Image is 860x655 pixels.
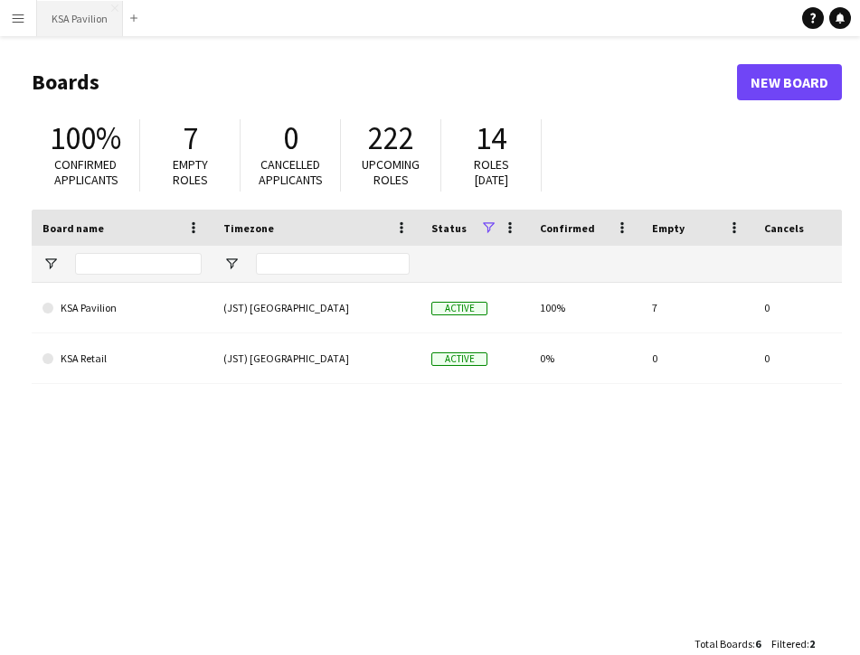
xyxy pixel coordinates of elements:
[183,118,198,158] span: 7
[771,637,807,650] span: Filtered
[32,69,737,96] h1: Boards
[652,221,685,235] span: Empty
[75,253,202,275] input: Board name Filter Input
[641,283,753,332] div: 7
[256,253,410,275] input: Timezone Filter Input
[259,156,323,188] span: Cancelled applicants
[213,333,421,383] div: (JST) [GEOGRAPHIC_DATA]
[695,637,752,650] span: Total Boards
[431,221,467,235] span: Status
[54,156,118,188] span: Confirmed applicants
[809,637,815,650] span: 2
[529,333,641,383] div: 0%
[173,156,208,188] span: Empty roles
[223,256,240,272] button: Open Filter Menu
[540,221,595,235] span: Confirmed
[37,1,123,36] button: KSA Pavilion
[474,156,509,188] span: Roles [DATE]
[43,256,59,272] button: Open Filter Menu
[213,283,421,332] div: (JST) [GEOGRAPHIC_DATA]
[50,118,121,158] span: 100%
[223,221,274,235] span: Timezone
[737,64,842,100] a: New Board
[764,221,804,235] span: Cancels
[641,333,753,383] div: 0
[529,283,641,332] div: 100%
[43,283,202,333] a: KSA Pavilion
[43,221,104,235] span: Board name
[43,333,202,384] a: KSA Retail
[368,118,414,158] span: 222
[362,156,420,188] span: Upcoming roles
[431,302,487,315] span: Active
[283,118,298,158] span: 0
[476,118,506,158] span: 14
[755,637,761,650] span: 6
[431,352,487,366] span: Active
